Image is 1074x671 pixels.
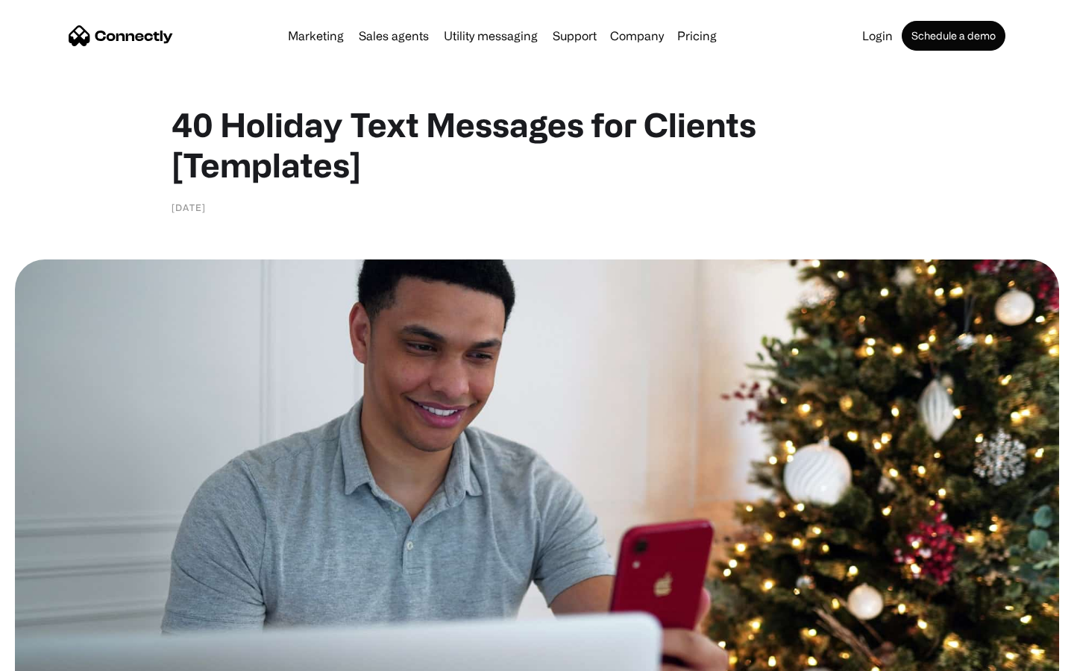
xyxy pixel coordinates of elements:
h1: 40 Holiday Text Messages for Clients [Templates] [172,104,902,185]
ul: Language list [30,645,89,666]
aside: Language selected: English [15,645,89,666]
a: Support [547,30,603,42]
a: Marketing [282,30,350,42]
a: Schedule a demo [902,21,1005,51]
a: Pricing [671,30,723,42]
a: Login [856,30,899,42]
a: Sales agents [353,30,435,42]
a: Utility messaging [438,30,544,42]
div: Company [610,25,664,46]
div: [DATE] [172,200,206,215]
